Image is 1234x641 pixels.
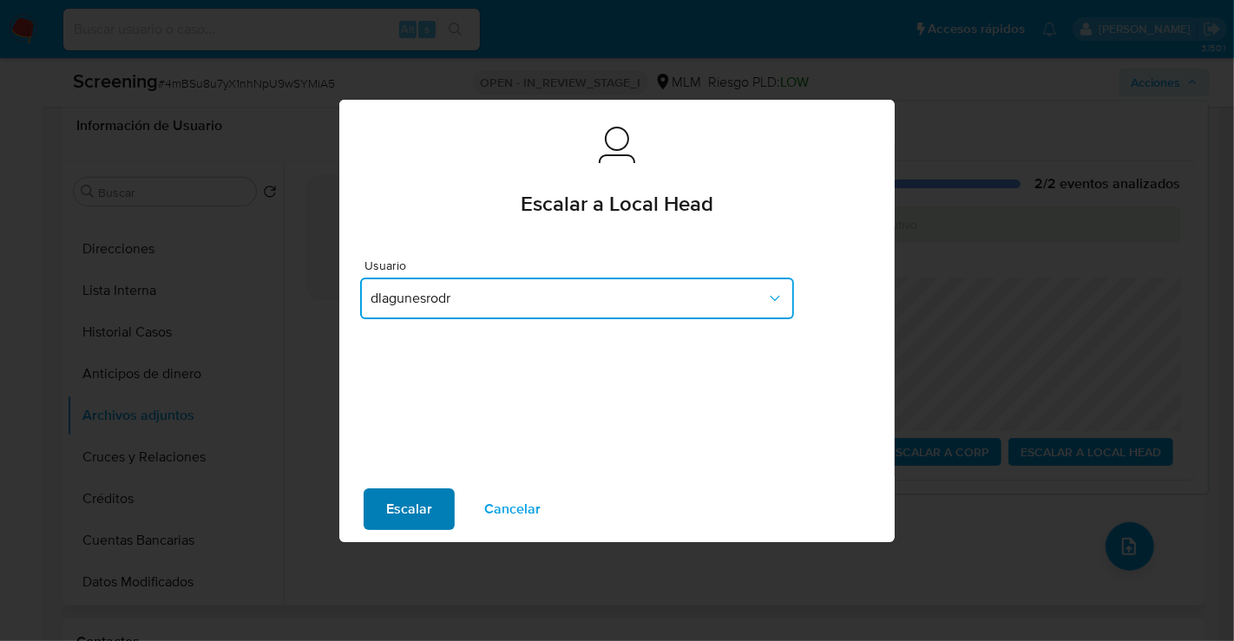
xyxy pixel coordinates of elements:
[360,278,794,319] button: dlagunesrodr
[371,290,766,307] span: dlagunesrodr
[484,490,541,528] span: Cancelar
[521,193,713,214] span: Escalar a Local Head
[364,488,455,530] button: Escalar
[462,488,563,530] button: Cancelar
[364,259,798,271] span: Usuario
[386,490,432,528] span: Escalar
